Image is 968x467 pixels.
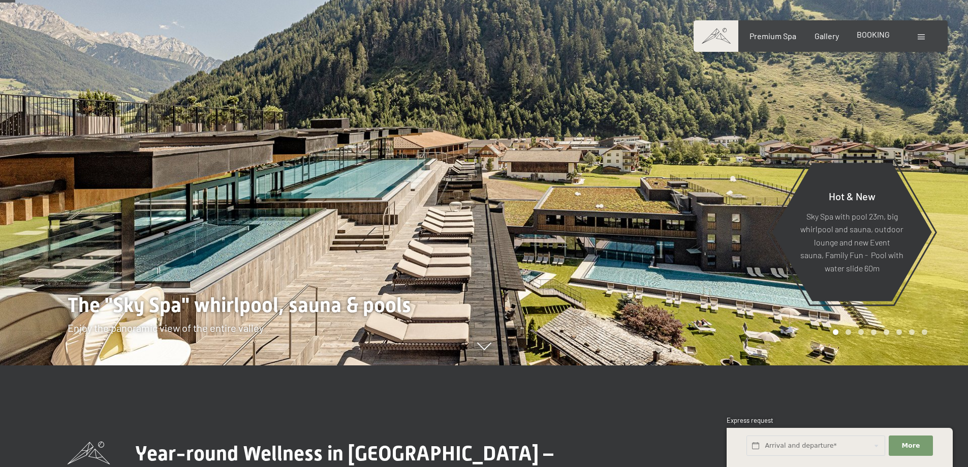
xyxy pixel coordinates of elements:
[815,31,839,41] a: Gallery
[829,329,927,335] div: Carousel Pagination
[857,29,890,39] a: BOOKING
[858,329,864,335] div: Carousel Page 3
[771,162,932,302] a: Hot & New Sky Spa with pool 23m, big whirlpool and sauna, outdoor lounge and new Event sauna, Fam...
[833,329,838,335] div: Carousel Page 1 (Current Slide)
[871,329,877,335] div: Carousel Page 4
[909,329,915,335] div: Carousel Page 7
[829,190,876,202] span: Hot & New
[896,329,902,335] div: Carousel Page 6
[922,329,927,335] div: Carousel Page 8
[750,31,796,41] a: Premium Spa
[884,329,889,335] div: Carousel Page 5
[727,416,773,424] span: Express request
[902,441,920,450] span: More
[889,435,932,456] button: More
[797,209,907,274] p: Sky Spa with pool 23m, big whirlpool and sauna, outdoor lounge and new Event sauna, Family Fun - ...
[846,329,851,335] div: Carousel Page 2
